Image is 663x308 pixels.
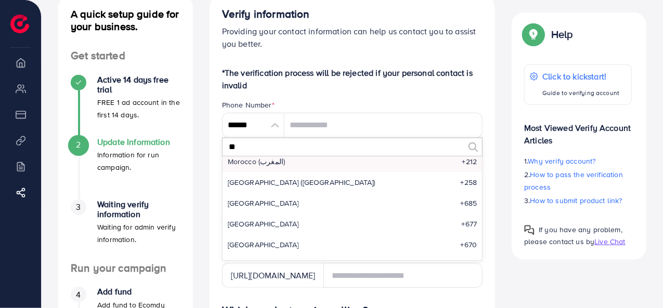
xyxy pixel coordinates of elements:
[97,287,180,297] h4: Add fund
[222,100,275,110] label: Phone Number
[222,25,483,50] p: Providing your contact information can help us contact you to assist you better.
[97,137,180,147] h4: Update Information
[524,224,622,247] span: If you have any problem, please contact us by
[524,169,623,192] span: How to pass the verification process
[524,168,632,193] p: 2.
[76,289,81,301] span: 4
[461,198,477,208] span: +685
[58,199,193,262] li: Waiting verify information
[58,137,193,199] li: Update Information
[462,156,477,167] span: +212
[76,139,81,151] span: 2
[461,177,477,188] span: +258
[524,225,535,235] img: Popup guide
[76,201,81,213] span: 3
[97,75,180,95] h4: Active 14 days free trial
[542,70,619,83] p: Click to kickstart!
[10,15,29,33] img: logo
[228,198,299,208] span: [GEOGRAPHIC_DATA]
[594,236,625,247] span: Live Chat
[58,75,193,137] li: Active 14 days free trial
[97,199,180,219] h4: Waiting verify information
[228,177,375,188] span: [GEOGRAPHIC_DATA] ([GEOGRAPHIC_DATA])
[524,113,632,146] p: Most Viewed Verify Account Articles
[58,49,193,62] h4: Get started
[222,263,324,288] div: [URL][DOMAIN_NAME]
[524,194,632,207] p: 3.
[551,28,573,41] p: Help
[97,96,180,121] p: FREE 1 ad account in the first 14 days.
[222,8,483,21] h4: Verify information
[530,195,622,206] span: How to submit product link?
[228,156,285,167] span: Morocco (‫المغرب‬‎)
[462,219,477,229] span: +677
[542,87,619,99] p: Guide to verifying account
[58,262,193,275] h4: Run your campaign
[619,261,655,300] iframe: Chat
[524,155,632,167] p: 1.
[97,221,180,246] p: Waiting for admin verify information.
[228,219,299,229] span: [GEOGRAPHIC_DATA]
[524,25,543,44] img: Popup guide
[228,239,299,250] span: [GEOGRAPHIC_DATA]
[58,8,193,33] h4: A quick setup guide for your business.
[528,156,596,166] span: Why verify account?
[222,66,483,91] p: *The verification process will be rejected if your personal contact is invalid
[461,239,477,250] span: +670
[97,149,180,173] p: Information for run campaign.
